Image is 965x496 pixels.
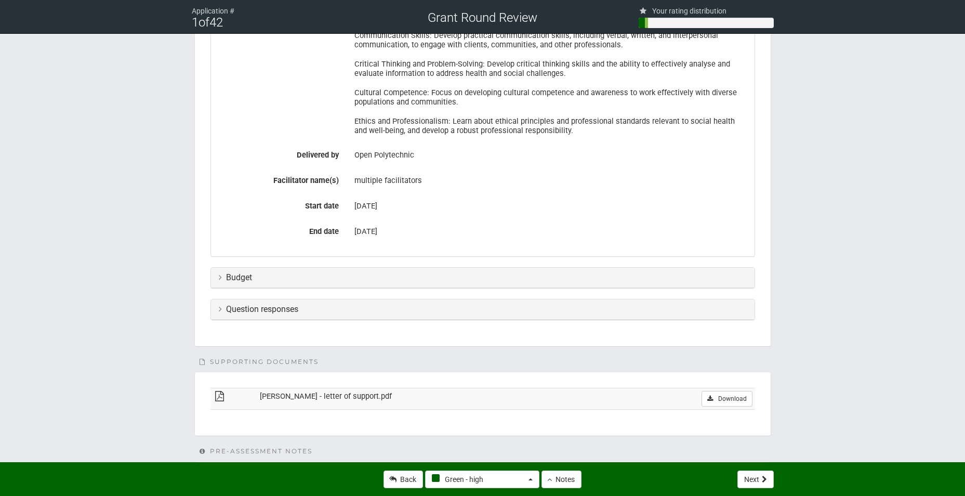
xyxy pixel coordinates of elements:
[211,172,347,185] label: Facilitator name(s)
[192,18,327,27] div: of
[432,474,526,485] span: Green - high
[200,447,771,456] div: Pre-Assessment notes
[354,147,747,164] div: Open Polytechnic
[219,305,747,314] h3: Question responses
[425,471,539,488] button: Green - high
[211,223,347,236] label: End date
[211,198,347,211] label: Start date
[354,198,747,215] div: [DATE]
[257,388,611,409] td: [PERSON_NAME] - letter of support.pdf
[192,15,199,30] span: 1
[200,357,771,367] div: Supporting Documents
[702,391,752,407] a: Download
[354,223,747,241] div: [DATE]
[354,172,747,190] div: multiple facilitators
[639,6,774,14] div: Your rating distribution
[211,147,347,160] label: Delivered by
[192,6,327,14] div: Application #
[209,15,223,30] span: 42
[219,273,747,282] h3: Budget
[737,471,774,488] button: Next
[541,471,581,488] button: Notes
[384,471,423,488] a: Back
